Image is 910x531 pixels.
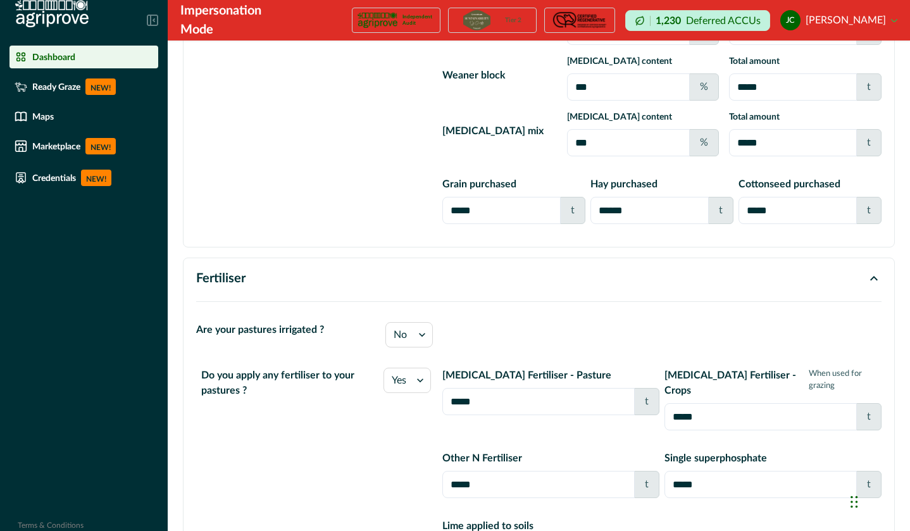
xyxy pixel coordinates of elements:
[196,271,882,286] button: Fertiliser
[847,470,910,531] iframe: Chat Widget
[689,73,719,101] div: %
[634,471,659,498] div: t
[32,111,54,122] p: Maps
[9,165,158,191] a: CredentialsNEW!
[85,138,116,154] p: NEW!
[402,14,435,27] p: Independent Audit
[567,55,720,68] p: [MEDICAL_DATA] content
[32,52,75,62] p: Dashboard
[856,197,882,224] div: t
[689,129,719,156] div: %
[442,368,659,383] p: [MEDICAL_DATA] Fertiliser - Pasture
[9,133,158,159] a: MarketplaceNEW!
[32,82,80,92] p: Ready Graze
[442,68,556,83] p: Weaner block
[9,105,158,128] a: Maps
[358,10,397,30] img: certification logo
[196,368,383,398] p: Do you apply any fertiliser to your pastures ?
[196,322,379,337] p: Are your pastures irrigated ?
[32,141,80,151] p: Marketplace
[180,1,266,39] div: Impersonation Mode
[463,10,490,30] img: certification logo
[442,123,556,139] p: [MEDICAL_DATA] mix
[686,16,761,25] p: Deferred ACCUs
[9,73,158,100] a: Ready GrazeNEW!
[664,368,809,398] p: [MEDICAL_DATA] Fertiliser - Crops
[780,5,897,35] button: justin costello[PERSON_NAME]
[9,46,158,68] a: Dashboard
[656,16,681,26] p: 1,230
[851,483,858,521] div: Drag
[196,271,866,286] p: Fertiliser
[560,197,585,224] div: t
[856,403,882,430] div: t
[729,55,882,68] p: Total amount
[739,177,882,192] p: Cottonseed purchased
[809,368,882,403] p: When used for grazing
[567,111,720,124] p: [MEDICAL_DATA] content
[505,17,521,23] p: Tier 2
[708,197,733,224] div: t
[729,111,882,124] p: Total amount
[85,78,116,95] p: NEW!
[634,388,659,415] div: t
[442,451,659,466] p: Other N Fertiliser
[856,73,882,101] div: t
[18,522,84,529] a: Terms & Conditions
[664,451,882,466] p: Single superphosphate
[590,177,733,192] p: Hay purchased
[81,170,111,186] p: NEW!
[32,173,76,183] p: Credentials
[442,177,585,192] p: Grain purchased
[551,10,608,30] img: certification logo
[856,129,882,156] div: t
